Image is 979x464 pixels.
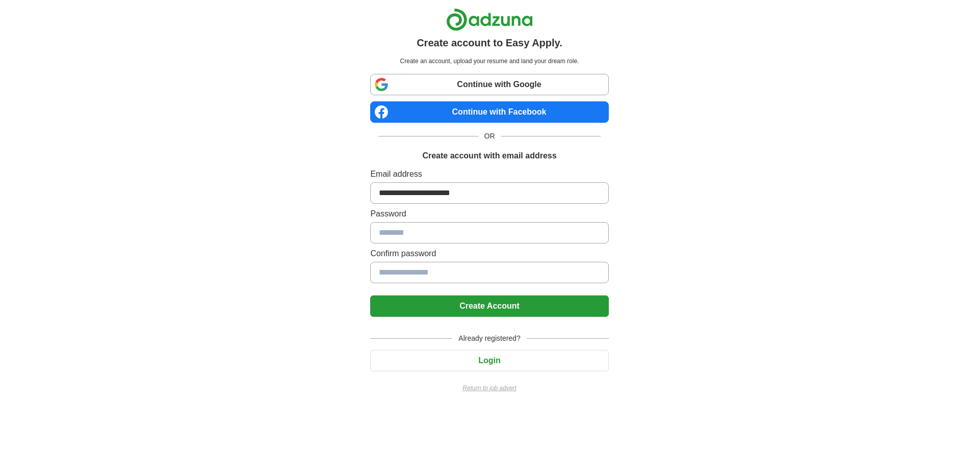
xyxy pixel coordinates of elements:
[370,384,608,393] a: Return to job advert
[370,101,608,123] a: Continue with Facebook
[452,333,526,344] span: Already registered?
[370,74,608,95] a: Continue with Google
[370,350,608,371] button: Login
[478,131,501,142] span: OR
[370,295,608,317] button: Create Account
[370,248,608,260] label: Confirm password
[370,356,608,365] a: Login
[372,57,606,66] p: Create an account, upload your resume and land your dream role.
[370,208,608,220] label: Password
[446,8,533,31] img: Adzuna logo
[417,35,562,50] h1: Create account to Easy Apply.
[370,168,608,180] label: Email address
[422,150,556,162] h1: Create account with email address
